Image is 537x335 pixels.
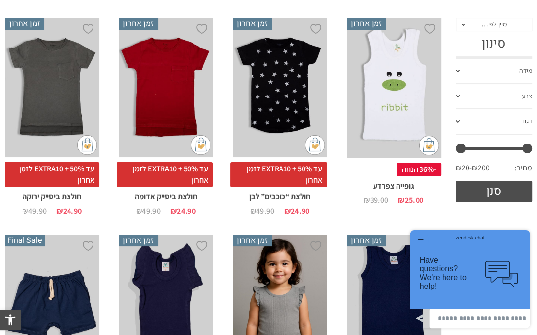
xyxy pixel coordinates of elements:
[472,163,490,173] span: ₪200
[347,176,441,191] h2: גופייה צפרדע
[119,187,213,202] h2: חולצת ביסייק אדומה
[170,206,196,216] bdi: 24.90
[364,195,370,205] span: ₪
[22,206,28,216] span: ₪
[170,206,177,216] span: ₪
[5,187,99,202] h2: חולצת ביסייק ירוקה
[22,206,47,216] bdi: 49.90
[250,206,275,216] bdi: 49.90
[233,235,272,246] span: זמן אחרון
[2,162,99,187] span: עד 50% + EXTRA10 לזמן אחרון
[77,135,97,155] img: cat-mini-atc.png
[56,206,82,216] bdi: 24.90
[284,206,291,216] span: ₪
[191,135,210,155] img: cat-mini-atc.png
[456,109,532,135] a: דגם
[233,18,327,215] a: זמן אחרון חולצת "כוכבים" לבן עד 50% + EXTRA10 לזמן אחרוןחולצת “כוכבים” לבן
[364,195,388,205] bdi: 39.00
[119,18,213,215] a: זמן אחרון חולצת ביסייק אדומה עד 50% + EXTRA10 לזמן אחרוןחולצת ביסייק אדומה
[397,163,441,176] span: -36% הנחה
[119,18,158,29] span: זמן אחרון
[347,235,386,246] span: זמן אחרון
[481,20,507,28] span: מיין לפי…
[56,206,63,216] span: ₪
[456,160,532,181] div: מחיר: —
[136,206,161,216] bdi: 49.90
[305,135,325,155] img: cat-mini-atc.png
[456,181,532,202] button: סנן
[456,84,532,110] a: צבע
[284,206,310,216] bdi: 24.90
[119,235,158,246] span: זמן אחרון
[456,163,472,173] span: ₪20
[456,36,532,51] h3: סינון
[347,18,441,204] a: זמן אחרון גופייה צפרדע -36% הנחהגופייה צפרדע
[117,162,213,187] span: עד 50% + EXTRA10 לזמן אחרון
[347,18,386,29] span: זמן אחרון
[5,18,44,29] span: זמן אחרון
[136,206,142,216] span: ₪
[5,18,99,215] a: זמן אחרון חולצת ביסייק ירוקה עד 50% + EXTRA10 לזמן אחרוןחולצת ביסייק ירוקה
[398,195,404,205] span: ₪
[230,162,327,187] span: עד 50% + EXTRA10 לזמן אחרון
[419,136,439,155] img: cat-mini-atc.png
[233,18,272,29] span: זמן אחרון
[456,59,532,84] a: מידה
[398,195,423,205] bdi: 25.00
[233,187,327,202] h2: חולצת “כוכבים” לבן
[5,235,45,246] span: Final Sale
[406,226,534,332] iframe: פותח יישומון שאפשר לשוחח בו בצ'אט עם אחד הנציגים שלנו
[250,206,256,216] span: ₪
